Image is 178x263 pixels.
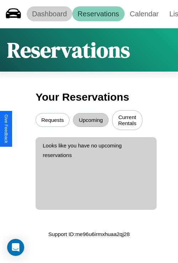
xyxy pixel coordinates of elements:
div: Give Feedback [4,114,9,143]
button: Requests [36,113,69,127]
p: Support ID: me96u6irmxhuaa2qj28 [48,229,130,239]
a: Reservations [72,6,125,21]
button: Upcoming [73,113,109,127]
p: Looks like you have no upcoming reservations [43,141,150,160]
a: Dashboard [27,6,72,21]
button: Current Rentals [112,110,142,130]
a: Calendar [125,6,164,21]
h3: Your Reservations [36,88,142,107]
div: Open Intercom Messenger [7,239,24,256]
h1: Reservations [7,35,130,65]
